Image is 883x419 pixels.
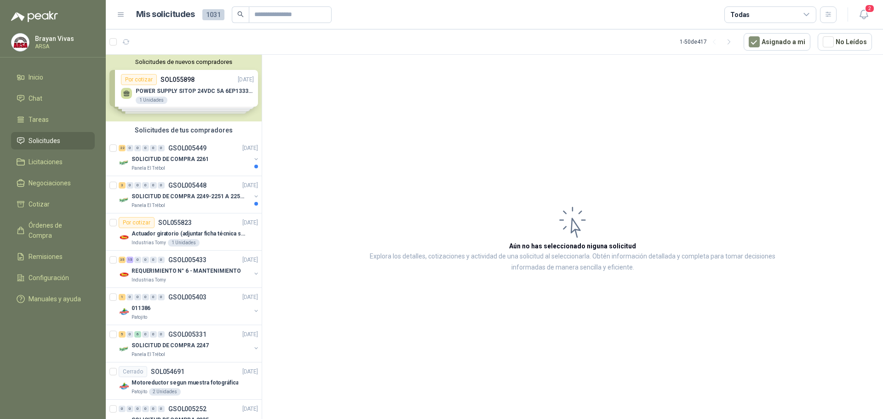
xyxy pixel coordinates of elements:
[168,294,206,300] p: GSOL005403
[126,406,133,412] div: 0
[29,72,43,82] span: Inicio
[158,219,192,226] p: SOL055823
[119,344,130,355] img: Company Logo
[134,294,141,300] div: 0
[142,406,149,412] div: 0
[168,331,206,338] p: GSOL005331
[132,239,166,247] p: Industrias Tomy
[119,306,130,317] img: Company Logo
[242,256,258,264] p: [DATE]
[119,145,126,151] div: 22
[142,331,149,338] div: 0
[11,269,95,287] a: Configuración
[132,155,209,164] p: SOLICITUD DE COMPRA 2261
[150,331,157,338] div: 0
[11,69,95,86] a: Inicio
[242,405,258,413] p: [DATE]
[119,180,260,209] a: 3 0 0 0 0 0 GSOL005448[DATE] Company LogoSOLICITUD DE COMPRA 2249-2251 A 2256-2258 Y 2262Panela E...
[29,136,60,146] span: Solicitudes
[150,406,157,412] div: 0
[509,241,636,251] h3: Aún no has seleccionado niguna solicitud
[11,217,95,244] a: Órdenes de Compra
[11,195,95,213] a: Cotizar
[142,182,149,189] div: 0
[106,121,262,139] div: Solicitudes de tus compradores
[242,330,258,339] p: [DATE]
[132,202,165,209] p: Panela El Trébol
[134,182,141,189] div: 0
[119,381,130,392] img: Company Logo
[168,406,206,412] p: GSOL005252
[132,276,166,284] p: Industrias Tomy
[150,182,157,189] div: 0
[158,331,165,338] div: 0
[242,293,258,302] p: [DATE]
[29,115,49,125] span: Tareas
[134,257,141,263] div: 0
[142,145,149,151] div: 0
[29,93,42,103] span: Chat
[158,294,165,300] div: 0
[119,366,147,377] div: Cerrado
[126,294,133,300] div: 0
[29,157,63,167] span: Licitaciones
[865,4,875,13] span: 2
[132,230,246,238] p: Actuador giratorio (adjuntar ficha técnica si es diferente a festo)
[132,267,241,276] p: REQUERIMIENTO N° 6 - MANTENIMIENTO
[744,33,810,51] button: Asignado a mi
[106,55,262,121] div: Solicitudes de nuevos compradoresPor cotizarSOL055898[DATE] POWER SUPPLY SITOP 24VDC 5A 6EP13333B...
[151,368,184,375] p: SOL054691
[158,145,165,151] div: 0
[119,294,126,300] div: 1
[202,9,224,20] span: 1031
[168,182,206,189] p: GSOL005448
[106,213,262,251] a: Por cotizarSOL055823[DATE] Company LogoActuador giratorio (adjuntar ficha técnica si es diferente...
[119,329,260,358] a: 5 0 6 0 0 0 GSOL005331[DATE] Company LogoSOLICITUD DE COMPRA 2247Panela El Trébol
[134,145,141,151] div: 0
[354,251,791,273] p: Explora los detalles, cotizaciones y actividad de una solicitud al seleccionarla. Obtén informaci...
[158,406,165,412] div: 0
[11,248,95,265] a: Remisiones
[29,199,50,209] span: Cotizar
[150,257,157,263] div: 0
[126,257,133,263] div: 15
[11,174,95,192] a: Negociaciones
[29,178,71,188] span: Negociaciones
[150,294,157,300] div: 0
[134,406,141,412] div: 0
[132,379,238,387] p: Motoreductor segun muestra fotográfica
[158,182,165,189] div: 0
[237,11,244,17] span: search
[29,273,69,283] span: Configuración
[11,153,95,171] a: Licitaciones
[168,239,200,247] div: 1 Unidades
[168,257,206,263] p: GSOL005433
[119,406,126,412] div: 0
[119,331,126,338] div: 5
[150,145,157,151] div: 0
[132,165,165,172] p: Panela El Trébol
[168,145,206,151] p: GSOL005449
[35,35,92,42] p: Brayan Vivas
[132,388,147,396] p: Patojito
[35,44,92,49] p: ARSA
[119,254,260,284] a: 35 15 0 0 0 0 GSOL005433[DATE] Company LogoREQUERIMIENTO N° 6 - MANTENIMIENTOIndustrias Tomy
[158,257,165,263] div: 0
[119,217,155,228] div: Por cotizar
[119,292,260,321] a: 1 0 0 0 0 0 GSOL005403[DATE] Company Logo011386Patojito
[29,220,86,241] span: Órdenes de Compra
[119,257,126,263] div: 35
[29,294,81,304] span: Manuales y ayuda
[106,362,262,400] a: CerradoSOL054691[DATE] Company LogoMotoreductor segun muestra fotográficaPatojito2 Unidades
[730,10,750,20] div: Todas
[132,192,246,201] p: SOLICITUD DE COMPRA 2249-2251 A 2256-2258 Y 2262
[11,34,29,51] img: Company Logo
[132,351,165,358] p: Panela El Trébol
[11,132,95,149] a: Solicitudes
[242,144,258,153] p: [DATE]
[11,90,95,107] a: Chat
[29,252,63,262] span: Remisiones
[119,269,130,280] img: Company Logo
[11,290,95,308] a: Manuales y ayuda
[132,341,209,350] p: SOLICITUD DE COMPRA 2247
